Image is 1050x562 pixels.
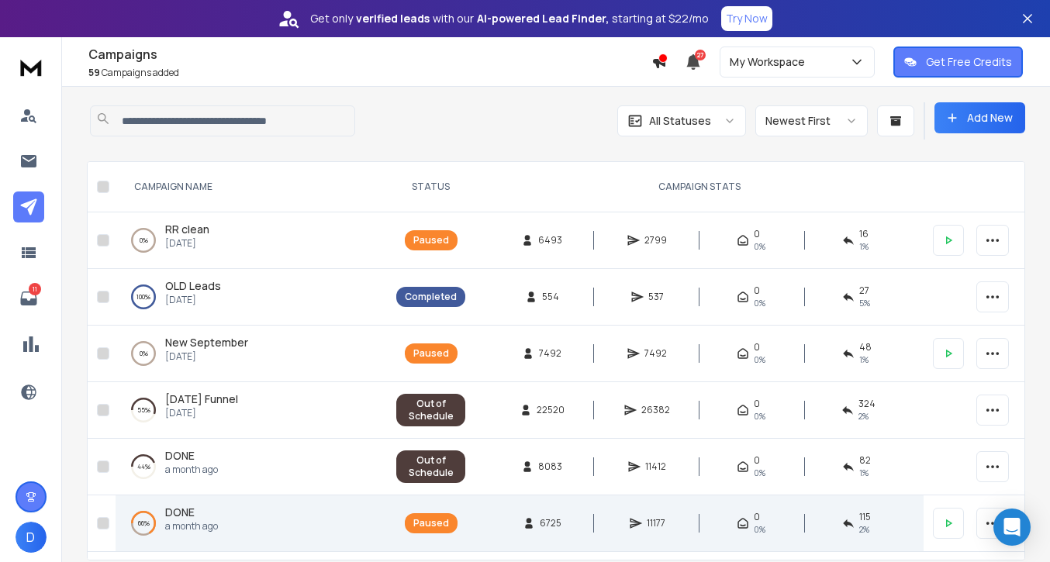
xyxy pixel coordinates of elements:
[116,269,387,326] td: 100%OLD Leads[DATE]
[356,11,430,26] strong: verified leads
[858,410,869,422] span: 2 %
[726,11,768,26] p: Try Now
[859,454,871,467] span: 82
[754,284,760,297] span: 0
[926,54,1012,70] p: Get Free Credits
[859,284,869,297] span: 27
[165,448,195,463] span: DONE
[116,212,387,269] td: 0%RR clean[DATE]
[165,505,195,520] a: DONE
[754,410,765,422] span: 0%
[730,54,811,70] p: My Workspace
[138,515,150,531] p: 66 %
[754,467,765,479] span: 0%
[538,234,562,247] span: 6493
[165,350,248,363] p: [DATE]
[645,460,666,473] span: 11412
[695,50,706,60] span: 27
[16,522,47,553] button: D
[641,404,670,416] span: 26382
[88,66,100,79] span: 59
[116,162,387,212] th: CAMPAIGN NAME
[165,448,195,464] a: DONE
[165,278,221,293] span: OLD Leads
[310,11,709,26] p: Get only with our starting at $22/mo
[754,523,765,536] span: 0%
[644,347,667,360] span: 7492
[116,439,387,495] td: 44%DONEa month ago
[993,509,1031,546] div: Open Intercom Messenger
[136,289,150,305] p: 100 %
[413,234,449,247] div: Paused
[405,454,457,479] div: Out of Schedule
[859,228,869,240] span: 16
[165,237,209,250] p: [DATE]
[754,297,765,309] span: 0%
[387,162,475,212] th: STATUS
[116,495,387,552] td: 66%DONEa month ago
[859,467,869,479] span: 1 %
[537,404,565,416] span: 22520
[165,464,218,476] p: a month ago
[137,459,150,474] p: 44 %
[859,297,870,309] span: 5 %
[165,222,209,237] a: RR clean
[405,398,457,422] div: Out of Schedule
[754,341,760,353] span: 0
[16,53,47,81] img: logo
[647,517,665,529] span: 11177
[165,391,238,406] span: [DATE] Funnel
[116,326,387,382] td: 0%New September[DATE]
[644,234,667,247] span: 2799
[754,228,760,240] span: 0
[165,294,221,306] p: [DATE]
[165,391,238,407] a: [DATE] Funnel
[721,6,772,31] button: Try Now
[542,291,559,303] span: 554
[88,67,651,79] p: Campaigns added
[754,454,760,467] span: 0
[858,398,876,410] span: 324
[165,520,218,533] p: a month ago
[140,346,148,361] p: 0 %
[165,278,221,294] a: OLD Leads
[165,505,195,519] span: DONE
[29,283,41,295] p: 11
[165,222,209,236] span: RR clean
[859,523,869,536] span: 2 %
[538,460,562,473] span: 8083
[754,511,760,523] span: 0
[405,291,457,303] div: Completed
[649,113,711,129] p: All Statuses
[859,341,872,353] span: 48
[116,382,387,439] td: 55%[DATE] Funnel[DATE]
[893,47,1023,78] button: Get Free Credits
[165,335,248,350] a: New September
[539,347,561,360] span: 7492
[88,45,651,64] h1: Campaigns
[165,407,238,419] p: [DATE]
[754,240,765,253] span: 0%
[137,402,150,418] p: 55 %
[754,353,765,366] span: 0%
[754,398,760,410] span: 0
[413,517,449,529] div: Paused
[13,283,44,314] a: 11
[648,291,664,303] span: 537
[540,517,561,529] span: 6725
[413,347,449,360] div: Paused
[859,240,869,253] span: 1 %
[475,162,924,212] th: CAMPAIGN STATS
[934,102,1025,133] button: Add New
[859,511,871,523] span: 115
[859,353,869,366] span: 1 %
[140,233,148,248] p: 0 %
[755,105,868,136] button: Newest First
[477,11,609,26] strong: AI-powered Lead Finder,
